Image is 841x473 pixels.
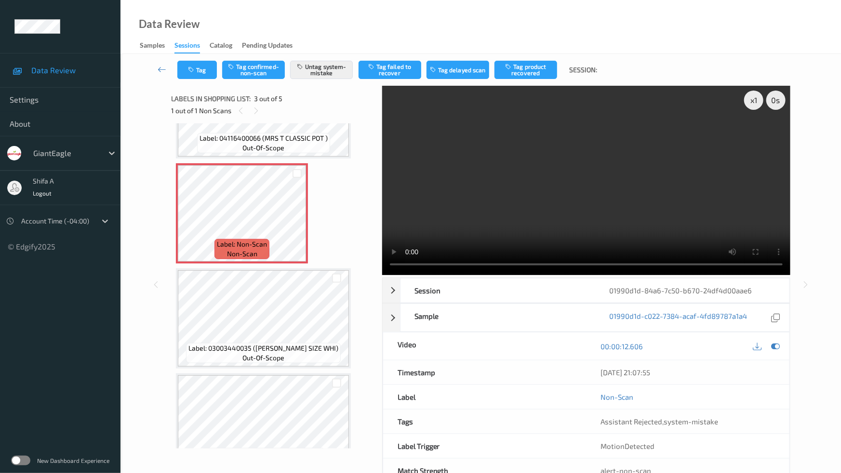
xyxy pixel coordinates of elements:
[400,278,595,302] div: Session
[744,91,763,110] div: x 1
[242,40,293,53] div: Pending Updates
[139,19,200,29] div: Data Review
[242,143,284,153] span: out-of-scope
[586,434,789,458] div: MotionDetected
[140,39,174,53] a: Samples
[204,448,323,458] span: Label: 02370001410 (CRISPY CHIX STR )
[601,368,775,377] div: [DATE] 21:07:55
[242,353,284,363] span: out-of-scope
[171,94,251,104] span: Labels in shopping list:
[227,249,257,259] span: non-scan
[217,239,267,249] span: Label: Non-Scan
[427,61,489,79] button: Tag delayed scan
[383,409,587,434] div: Tags
[210,39,242,53] a: Catalog
[400,304,595,331] div: Sample
[383,434,587,458] div: Label Trigger
[210,40,232,53] div: Catalog
[200,133,328,143] span: Label: 04116400066 (MRS T CLASSIC POT )
[383,303,790,332] div: Sample01990d1d-c022-7384-acaf-4fd89787a1a4
[601,392,633,402] a: Non-Scan
[242,39,302,53] a: Pending Updates
[569,65,597,75] span: Session:
[601,417,662,426] span: Assistant Rejected
[383,332,587,360] div: Video
[383,385,587,409] div: Label
[174,40,200,53] div: Sessions
[290,61,353,79] button: Untag system-mistake
[601,417,718,426] span: ,
[595,278,789,302] div: 01990d1d-84a6-7c50-b670-24df4d00aae6
[174,39,210,53] a: Sessions
[383,278,790,303] div: Session01990d1d-84a6-7c50-b670-24df4d00aae6
[171,105,375,117] div: 1 out of 1 Non Scans
[177,61,217,79] button: Tag
[494,61,557,79] button: Tag product recovered
[140,40,165,53] div: Samples
[601,342,643,351] a: 00:00:12.606
[609,311,747,324] a: 01990d1d-c022-7384-acaf-4fd89787a1a4
[664,417,718,426] span: system-mistake
[222,61,285,79] button: Tag confirmed-non-scan
[766,91,786,110] div: 0 s
[359,61,421,79] button: Tag failed to recover
[254,94,282,104] span: 3 out of 5
[188,343,338,353] span: Label: 03003440035 ([PERSON_NAME] SIZE WHI)
[383,360,587,384] div: Timestamp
